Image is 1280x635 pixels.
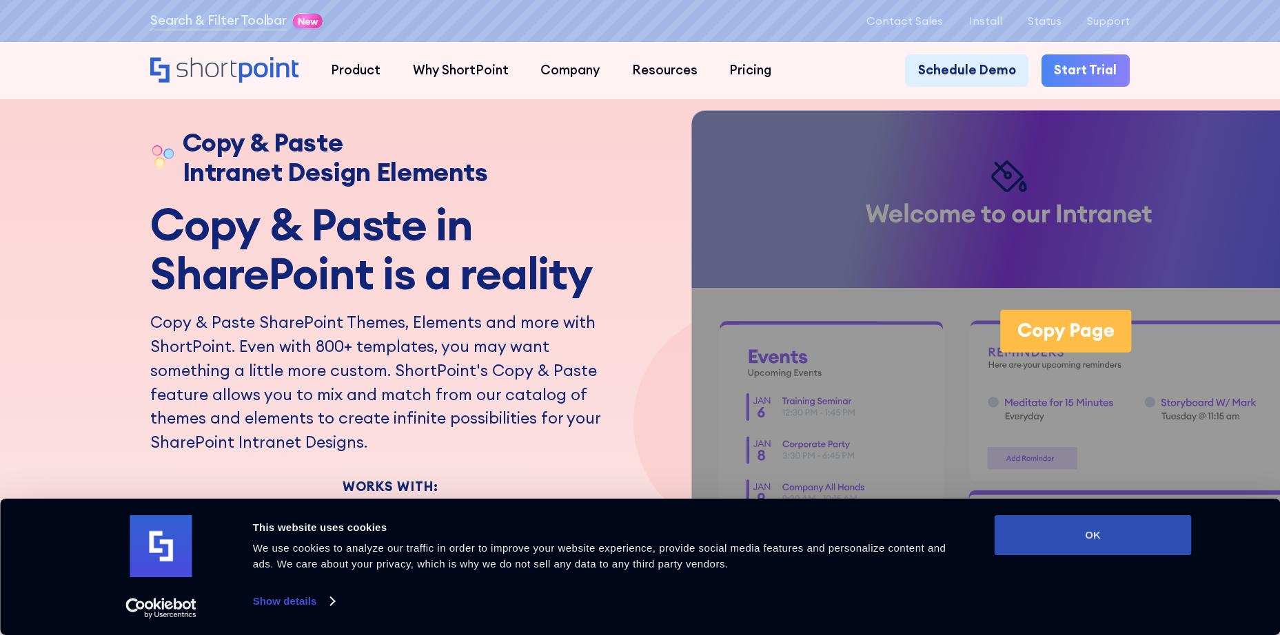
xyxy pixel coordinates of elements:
[150,200,630,298] h2: Copy & Paste in SharePoint is a reality
[866,14,943,28] a: Contact Sales
[413,61,509,80] div: Why ShortPoint
[253,591,334,612] a: Show details
[1032,475,1280,635] iframe: Chat Widget
[1028,14,1061,28] a: Status
[1087,14,1130,28] a: Support
[101,598,221,618] a: Usercentrics Cookiebot - opens in a new window
[969,14,1002,28] a: Install
[150,57,299,85] a: Home
[1042,54,1130,86] a: Start Trial
[315,54,396,86] a: Product
[253,542,946,570] span: We use cookies to analyze our traffic in order to improve your website experience, provide social...
[150,11,287,30] a: Search & Filter Toolbar
[632,61,698,80] div: Resources
[905,54,1028,86] a: Schedule Demo
[150,311,630,455] p: Copy & Paste SharePoint Themes, Elements and more with ShortPoint. Even with 800+ templates, you ...
[540,61,600,80] div: Company
[331,61,380,80] div: Product
[130,515,192,577] img: logo
[616,54,713,86] a: Resources
[253,519,964,536] div: This website uses cookies
[525,54,616,86] a: Company
[729,61,771,80] div: Pricing
[183,127,488,187] h1: Copy & Paste Intranet Design Elements
[995,515,1192,555] button: OK
[397,54,525,86] a: Why ShortPoint
[713,54,787,86] a: Pricing
[150,480,630,493] div: Works With:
